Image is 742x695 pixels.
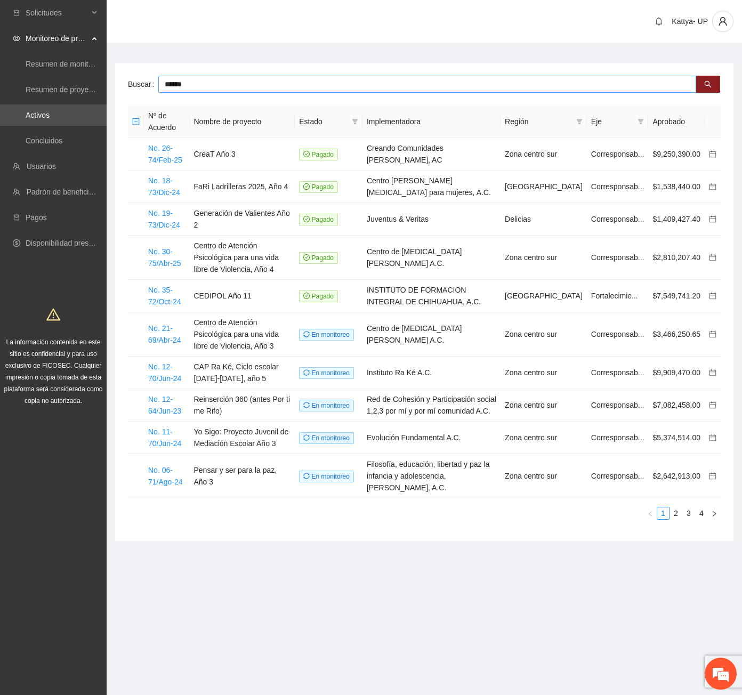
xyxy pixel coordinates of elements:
td: CreaT Año 3 [190,138,295,171]
span: calendar [709,369,716,376]
span: filter [638,118,644,125]
a: No. 21-69/Abr-24 [148,324,181,344]
span: Corresponsab... [591,433,644,442]
td: $9,909,470.00 [648,357,705,389]
a: calendar [709,330,716,338]
a: calendar [709,292,716,300]
td: $3,466,250.65 [648,312,705,357]
span: En monitoreo [299,367,354,379]
td: [GEOGRAPHIC_DATA] [501,280,587,312]
span: Estado [299,116,348,127]
a: No. 19-73/Dic-24 [148,209,180,229]
span: warning [46,308,60,321]
button: search [696,76,720,93]
a: No. 06-71/Ago-24 [148,466,183,486]
div: Minimizar ventana de chat en vivo [175,5,200,31]
button: user [712,11,733,32]
span: Kattya- UP [672,17,708,26]
span: eye [13,35,20,42]
span: Pagado [299,252,338,264]
td: $5,374,514.00 [648,422,705,454]
td: Zona centro sur [501,454,587,498]
td: [GEOGRAPHIC_DATA] [501,171,587,203]
span: calendar [709,183,716,190]
span: Pagado [299,290,338,302]
td: $1,409,427.40 [648,203,705,236]
td: Filosofía, educación, libertad y paz la infancia y adolescencia, [PERSON_NAME], A.C. [362,454,501,498]
td: Centro de Atención Psicológica para una vida libre de Violencia, Año 4 [190,236,295,280]
a: No. 12-70/Jun-24 [148,362,181,383]
span: filter [635,114,646,130]
li: 3 [682,507,695,520]
span: Pagado [299,214,338,225]
td: Evolución Fundamental A.C. [362,422,501,454]
li: 1 [657,507,670,520]
td: CAP Ra Ké, Ciclo escolar [DATE]-[DATE], año 5 [190,357,295,389]
label: Buscar [128,76,158,93]
span: check-circle [303,254,310,261]
li: Next Page [708,507,721,520]
a: Resumen de proyectos aprobados [26,85,140,94]
a: Concluidos [26,136,62,145]
td: $1,538,440.00 [648,171,705,203]
textarea: Escriba su mensaje y pulse “Intro” [5,291,203,328]
a: No. 35-72/Oct-24 [148,286,181,306]
td: Delicias [501,203,587,236]
a: 2 [670,507,682,519]
span: calendar [709,254,716,261]
th: Aprobado [648,106,705,138]
span: Corresponsab... [591,401,644,409]
a: calendar [709,150,716,158]
td: Reinserción 360 (antes Por ti me Rifo) [190,389,295,422]
span: check-circle [303,183,310,190]
button: left [644,507,657,520]
span: La información contenida en este sitio es confidencial y para uso exclusivo de FICOSEC. Cualquier... [4,338,103,405]
span: En monitoreo [299,432,354,444]
a: 4 [696,507,707,519]
span: filter [576,118,583,125]
a: calendar [709,253,716,262]
a: calendar [709,472,716,480]
a: 1 [657,507,669,519]
a: Usuarios [27,162,56,171]
span: Fortalecimie... [591,292,638,300]
td: CEDIPOL Año 11 [190,280,295,312]
td: $7,549,741.20 [648,280,705,312]
span: inbox [13,9,20,17]
span: En monitoreo [299,471,354,482]
th: Nº de Acuerdo [144,106,190,138]
span: filter [352,118,358,125]
span: bell [651,17,667,26]
a: 3 [683,507,695,519]
span: right [711,511,717,517]
span: En monitoreo [299,329,354,341]
td: INSTITUTO DE FORMACION INTEGRAL DE CHIHUAHUA, A.C. [362,280,501,312]
a: No. 18-73/Dic-24 [148,176,180,197]
span: sync [303,331,310,337]
span: check-circle [303,293,310,299]
span: filter [350,114,360,130]
a: calendar [709,433,716,442]
td: Centro de Atención Psicológica para una vida libre de Violencia, Año 3 [190,312,295,357]
span: calendar [709,434,716,441]
span: sync [303,473,310,479]
td: Red de Cohesión y Participación social 1,2,3 por mí y por mí comunidad A.C. [362,389,501,422]
span: sync [303,434,310,441]
td: Zona centro sur [501,389,587,422]
span: Eje [591,116,634,127]
div: Chatee con nosotros ahora [55,54,179,68]
span: sync [303,369,310,376]
span: calendar [709,215,716,223]
td: Pensar y ser para la paz, Año 3 [190,454,295,498]
td: Centro de [MEDICAL_DATA] [PERSON_NAME] A.C. [362,312,501,357]
span: Corresponsab... [591,472,644,480]
span: Estamos en línea. [62,142,147,250]
a: Resumen de monitoreo [26,60,103,68]
td: Centro [PERSON_NAME] [MEDICAL_DATA] para mujeres, A.C. [362,171,501,203]
a: No. 26-74/Feb-25 [148,144,182,164]
span: Región [505,116,572,127]
span: Corresponsab... [591,253,644,262]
